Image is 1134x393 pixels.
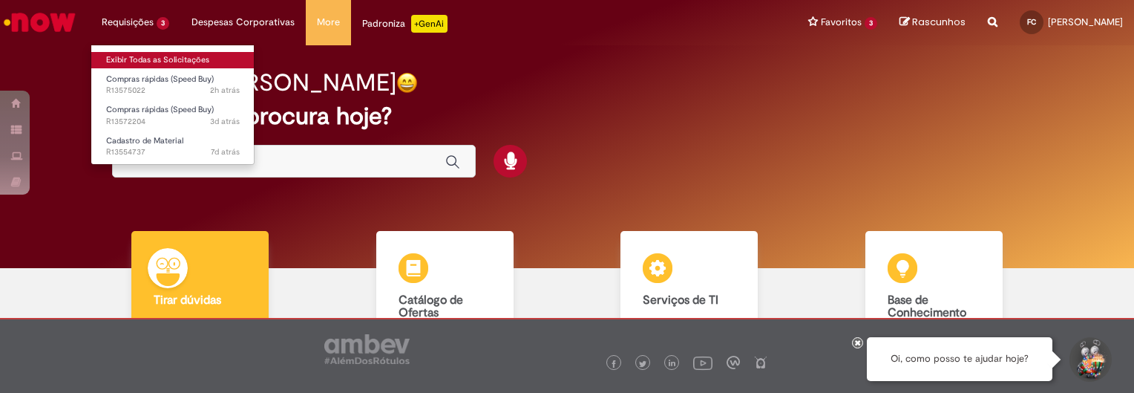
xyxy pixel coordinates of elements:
[567,231,812,372] a: Serviços de TI Encontre ajuda
[112,70,396,96] h2: Bom dia, [PERSON_NAME]
[754,356,767,369] img: logo_footer_naosei.png
[210,116,240,127] time: 26/09/2025 18:18:49
[91,52,255,68] a: Exibir Todas as Solicitações
[154,314,246,344] p: Tirar dúvidas com Lupi Assist e Gen Ai
[157,17,169,30] span: 3
[210,85,240,96] span: 2h atrás
[211,146,240,157] time: 22/09/2025 11:47:22
[106,146,240,158] span: R13554737
[102,15,154,30] span: Requisições
[396,72,418,94] img: happy-face.png
[191,15,295,30] span: Despesas Corporativas
[899,16,966,30] a: Rascunhos
[106,116,240,128] span: R13572204
[639,360,646,368] img: logo_footer_twitter.png
[154,293,221,308] b: Tirar dúvidas
[210,85,240,96] time: 29/09/2025 08:45:13
[362,15,448,33] div: Padroniza
[324,334,410,364] img: logo_footer_ambev_rotulo_gray.png
[693,353,712,372] img: logo_footer_youtube.png
[821,15,862,30] span: Favoritos
[91,133,255,160] a: Aberto R13554737 : Cadastro de Material
[106,85,240,97] span: R13575022
[106,135,183,146] span: Cadastro de Material
[106,74,214,85] span: Compras rápidas (Speed Buy)
[643,314,735,329] p: Encontre ajuda
[1048,16,1123,28] span: [PERSON_NAME]
[323,231,568,372] a: Catálogo de Ofertas Abra uma solicitação
[112,103,1022,129] h2: O que você procura hoje?
[912,15,966,29] span: Rascunhos
[1,7,78,37] img: ServiceNow
[610,360,617,368] img: logo_footer_facebook.png
[888,293,966,321] b: Base de Conhecimento
[867,337,1052,381] div: Oi, como posso te ajudar hoje?
[317,15,340,30] span: More
[78,231,323,372] a: Tirar dúvidas Tirar dúvidas com Lupi Assist e Gen Ai
[211,146,240,157] span: 7d atrás
[865,17,877,30] span: 3
[91,45,255,165] ul: Requisições
[399,293,463,321] b: Catálogo de Ofertas
[812,231,1057,372] a: Base de Conhecimento Consulte e aprenda
[91,102,255,129] a: Aberto R13572204 : Compras rápidas (Speed Buy)
[1067,337,1112,382] button: Iniciar Conversa de Suporte
[727,356,740,369] img: logo_footer_workplace.png
[411,15,448,33] p: +GenAi
[91,71,255,99] a: Aberto R13575022 : Compras rápidas (Speed Buy)
[669,360,676,368] img: logo_footer_linkedin.png
[106,104,214,115] span: Compras rápidas (Speed Buy)
[210,116,240,127] span: 3d atrás
[1027,17,1036,27] span: FC
[643,293,718,308] b: Serviços de TI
